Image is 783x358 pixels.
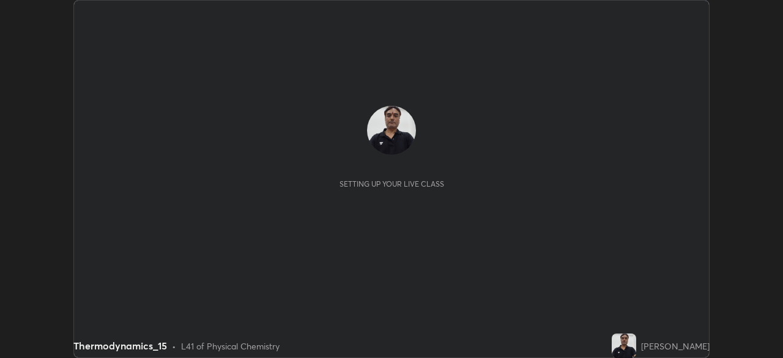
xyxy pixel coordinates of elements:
[172,340,176,352] div: •
[612,334,636,358] img: 2746b4ae3dd242b0847139de884b18c5.jpg
[641,340,710,352] div: [PERSON_NAME]
[73,338,167,353] div: Thermodynamics_15
[181,340,280,352] div: L41 of Physical Chemistry
[367,106,416,155] img: 2746b4ae3dd242b0847139de884b18c5.jpg
[340,179,444,188] div: Setting up your live class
